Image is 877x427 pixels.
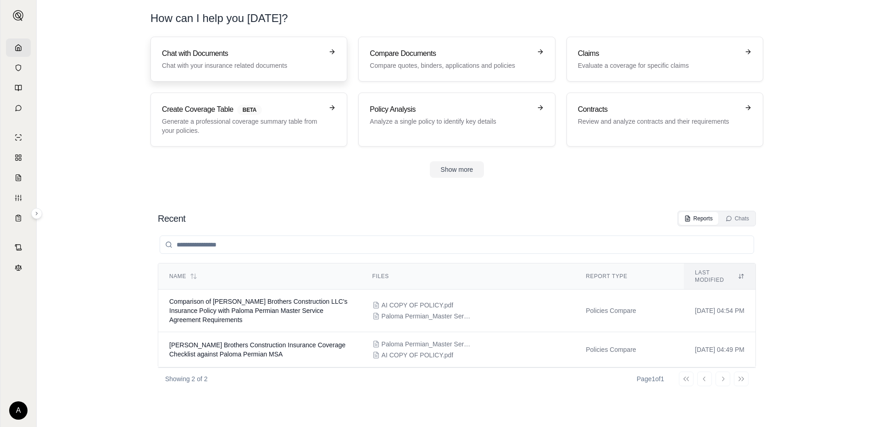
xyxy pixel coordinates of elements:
span: Comparison of Andersen Brothers Construction LLC's Insurance Policy with Paloma Permian Master Se... [169,298,348,323]
p: Compare quotes, binders, applications and policies [370,61,531,70]
th: Report Type [575,263,684,290]
div: Reports [684,215,713,222]
a: Home [6,38,31,57]
p: Review and analyze contracts and their requirements [578,117,739,126]
a: Claim Coverage [6,169,31,187]
a: Prompt Library [6,79,31,97]
div: Chats [726,215,749,222]
h3: Contracts [578,104,739,115]
a: ContractsReview and analyze contracts and their requirements [566,93,763,147]
h3: Compare Documents [370,48,531,59]
th: Files [361,263,575,290]
h3: Claims [578,48,739,59]
a: Contract Analysis [6,238,31,257]
a: Single Policy [6,128,31,147]
div: Last modified [695,269,744,284]
div: A [9,401,28,420]
h3: Create Coverage Table [162,104,323,115]
a: Policy AnalysisAnalyze a single policy to identify key details [358,93,555,147]
td: [DATE] 04:54 PM [684,290,755,332]
a: Compare DocumentsCompare quotes, binders, applications and policies [358,37,555,82]
a: Chat with DocumentsChat with your insurance related documents [150,37,347,82]
span: Paloma Permian_Master Service Agreement signed.pdf [382,312,473,321]
td: [DATE] 04:49 PM [684,332,755,367]
p: Showing 2 of 2 [165,374,208,383]
h2: Recent [158,212,185,225]
img: Expand sidebar [13,10,24,21]
h1: How can I help you [DATE]? [150,11,763,26]
span: Andersen Brothers Construction Insurance Coverage Checklist against Paloma Permian MSA [169,341,345,358]
button: Expand sidebar [31,208,42,219]
h3: Chat with Documents [162,48,323,59]
span: AI COPY OF POLICY.pdf [382,350,454,360]
a: Policy Comparisons [6,148,31,167]
a: Chat [6,99,31,117]
p: Evaluate a coverage for specific claims [578,61,739,70]
p: Generate a professional coverage summary table from your policies. [162,117,323,135]
p: Analyze a single policy to identify key details [370,117,531,126]
div: Page 1 of 1 [637,374,664,383]
a: Legal Search Engine [6,258,31,277]
a: Documents Vault [6,59,31,77]
a: Create Coverage TableBETAGenerate a professional coverage summary table from your policies. [150,93,347,147]
span: AI COPY OF POLICY.pdf [382,301,454,310]
button: Show more [430,161,484,178]
a: Coverage Table [6,209,31,227]
button: Expand sidebar [9,6,28,25]
td: Policies Compare [575,332,684,367]
button: Chats [720,212,755,225]
button: Reports [679,212,718,225]
span: BETA [237,105,262,115]
div: Name [169,273,350,280]
td: Policies Compare [575,290,684,332]
span: Paloma Permian_Master Service Agreement signed.pdf [382,339,473,349]
h3: Policy Analysis [370,104,531,115]
a: ClaimsEvaluate a coverage for specific claims [566,37,763,82]
a: Custom Report [6,189,31,207]
p: Chat with your insurance related documents [162,61,323,70]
